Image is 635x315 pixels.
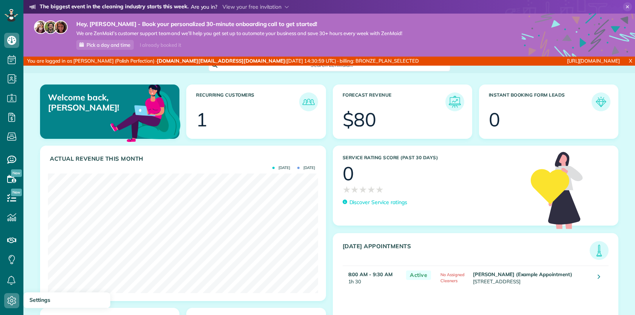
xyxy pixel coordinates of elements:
[359,183,367,196] span: ★
[23,57,422,66] div: You are logged in as [PERSON_NAME] (Polish Perfection) · ([DATE] 14:30:59 UTC) · billing: BRONZE_...
[54,20,68,34] img: michelle-19f622bdf1676172e81f8f8fba1fb50e276960ebfe0243fe18214015130c80e4.jpg
[87,42,130,48] span: Pick a day and time
[348,271,392,277] strong: 8:00 AM - 9:30 AM
[191,3,218,11] span: Are you in?
[29,297,50,303] span: Settings
[351,183,359,196] span: ★
[301,94,316,109] img: icon_recurring_customers-cf858462ba22bcd05b5a5880d41d6543d210077de5bb9ebc9590e49fd87d84ed.png
[297,166,315,170] span: [DATE]
[367,183,375,196] span: ★
[593,94,609,109] img: icon_form_leads-04211a6a04a5b2264e4ee56bc0799ec3eb69b7e499cbb523a139df1d13a81ae0.png
[343,92,445,111] h3: Forecast Revenue
[343,198,407,206] a: Discover Service ratings
[76,20,402,28] strong: Hey, [PERSON_NAME] - Book your personalized 30-minute onboarding call to get started!
[440,272,465,283] span: No Assigned Cleaners
[11,189,22,196] span: New
[135,40,185,50] div: I already booked it
[76,30,402,37] span: We are ZenMaid’s customer support team and we’ll help you get set up to automate your business an...
[567,58,620,64] a: [URL][DOMAIN_NAME]
[447,94,462,109] img: icon_forecast_revenue-8c13a41c7ed35a8dcfafea3cbb826a0462acb37728057bba2d056411b612bbbe.png
[343,155,523,160] h3: Service Rating score (past 30 days)
[76,40,134,50] a: Pick a day and time
[109,76,182,149] img: dashboard_welcome-42a62b7d889689a78055ac9021e634bf52bae3f8056760290aed330b23ab8690.png
[626,57,635,65] a: X
[23,292,110,308] a: Settings
[343,110,377,129] div: $80
[50,155,318,162] h3: Actual Revenue this month
[44,20,57,34] img: jorge-587dff0eeaa6aab1f244e6dc62b8924c3b6ad411094392a53c71c6c4a576187d.jpg
[349,198,407,206] p: Discover Service ratings
[196,110,207,129] div: 1
[406,270,431,280] span: Active
[489,92,592,111] h3: Instant Booking Form Leads
[34,20,48,34] img: maria-72a9807cf96188c08ef61303f053569d2e2a8a1cde33d635c8a3ac13582a053d.jpg
[343,243,590,260] h3: [DATE] Appointments
[473,271,572,277] strong: [PERSON_NAME] (Example Appointment)
[471,266,592,289] td: [STREET_ADDRESS]
[375,183,384,196] span: ★
[29,13,332,23] li: The world’s leading virtual event for cleaning business owners.
[592,243,607,258] img: icon_todays_appointments-901f7ab196bb0bea1936b74009e4eb5ffbc2d2711fa7634e0d609ed5ef32b18b.png
[343,266,403,289] td: 1h 30
[40,3,188,11] strong: The biggest event in the cleaning industry starts this week.
[489,110,500,129] div: 0
[157,58,285,64] strong: [DOMAIN_NAME][EMAIL_ADDRESS][DOMAIN_NAME]
[272,166,290,170] span: [DATE]
[11,169,22,177] span: New
[343,183,351,196] span: ★
[48,92,134,112] p: Welcome back, [PERSON_NAME]!
[196,92,299,111] h3: Recurring Customers
[343,164,354,183] div: 0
